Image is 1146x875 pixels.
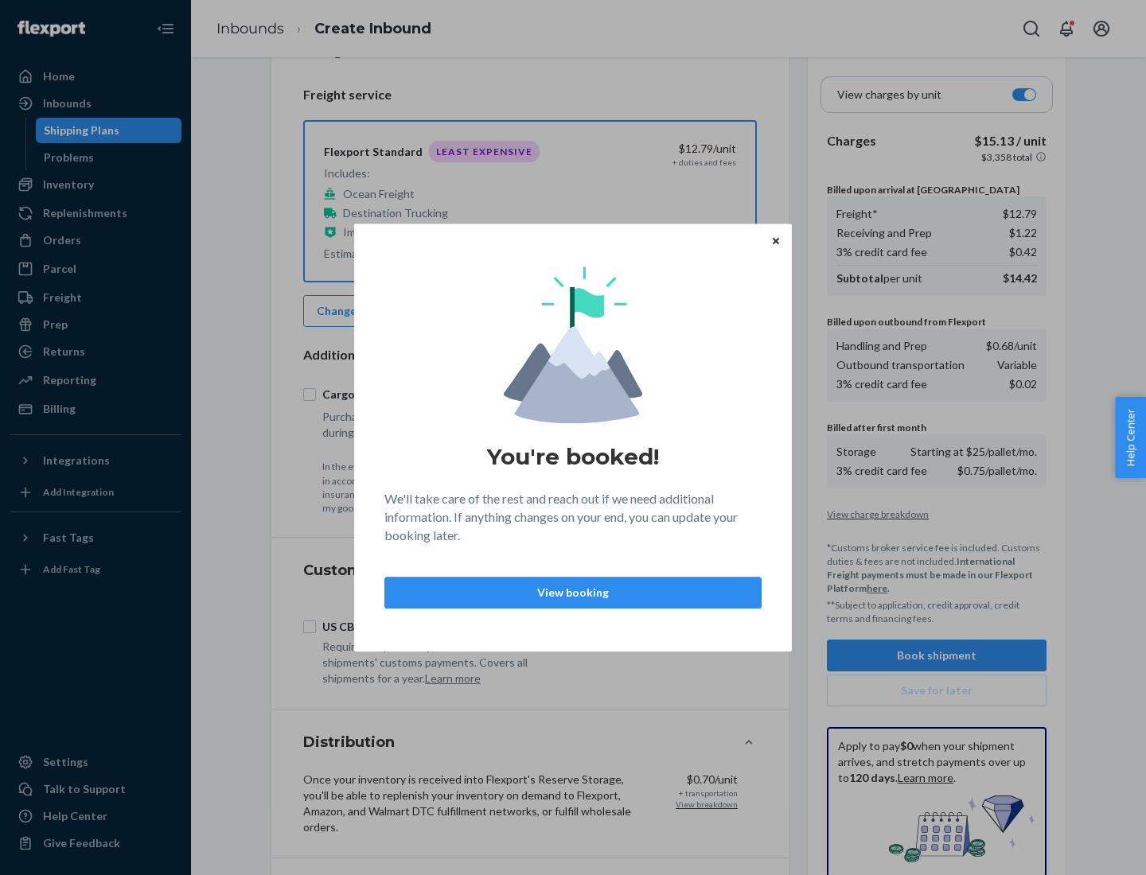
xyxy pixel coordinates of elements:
p: We'll take care of the rest and reach out if we need additional information. If anything changes ... [384,490,762,545]
button: Close [768,231,784,249]
p: View booking [398,585,748,601]
img: svg+xml,%3Csvg%20viewBox%3D%220%200%20174%20197%22%20fill%3D%22none%22%20xmlns%3D%22http%3A%2F%2F... [504,266,642,423]
button: View booking [384,577,762,609]
h1: You're booked! [487,442,659,471]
